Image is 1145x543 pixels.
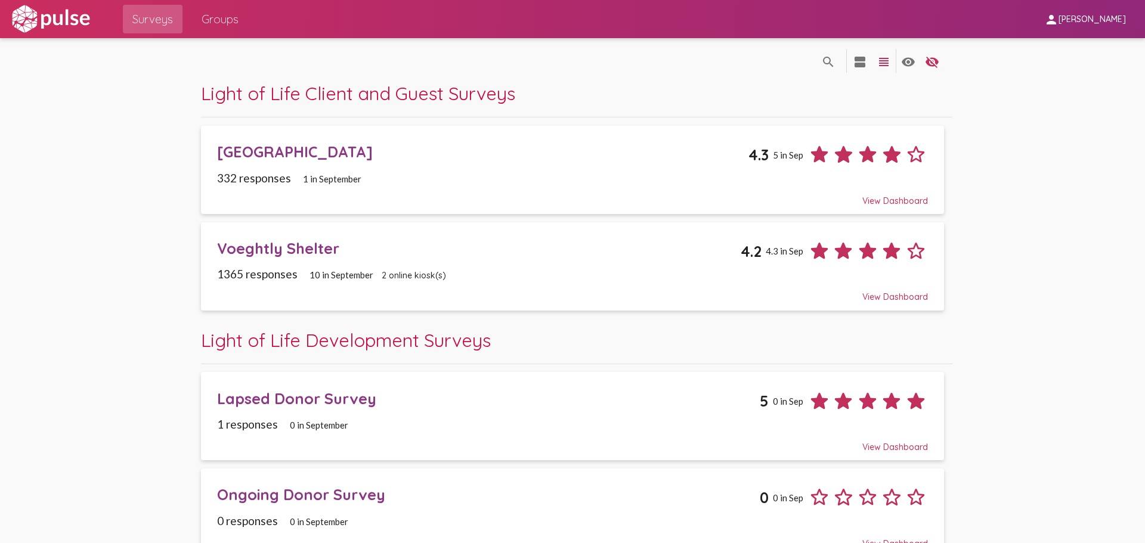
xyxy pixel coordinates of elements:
[816,49,840,73] button: language
[853,55,867,69] mat-icon: language
[217,514,278,528] span: 0 responses
[217,239,741,257] div: Voeghtly Shelter
[201,126,944,214] a: [GEOGRAPHIC_DATA]4.35 in Sep332 responses1 in SeptemberView Dashboard
[201,372,944,460] a: Lapsed Donor Survey50 in Sep1 responses0 in SeptemberView Dashboard
[217,171,291,185] span: 332 responses
[821,55,835,69] mat-icon: language
[202,8,239,30] span: Groups
[217,431,928,452] div: View Dashboard
[217,281,928,302] div: View Dashboard
[741,242,762,260] span: 4.2
[201,328,491,352] span: Light of Life Development Surveys
[760,488,769,507] span: 0
[748,145,769,164] span: 4.3
[201,82,515,105] span: Light of Life Client and Guest Surveys
[920,49,944,73] button: language
[766,246,803,256] span: 4.3 in Sep
[217,185,928,206] div: View Dashboard
[773,150,803,160] span: 5 in Sep
[290,420,348,430] span: 0 in September
[290,516,348,527] span: 0 in September
[382,270,446,281] span: 2 online kiosk(s)
[1044,13,1059,27] mat-icon: person
[872,49,896,73] button: language
[901,55,915,69] mat-icon: language
[132,8,173,30] span: Surveys
[925,55,939,69] mat-icon: language
[123,5,182,33] a: Surveys
[303,173,361,184] span: 1 in September
[217,267,298,281] span: 1365 responses
[192,5,248,33] a: Groups
[1059,14,1126,25] span: [PERSON_NAME]
[10,4,92,34] img: white-logo.svg
[201,222,944,311] a: Voeghtly Shelter4.24.3 in Sep1365 responses10 in September2 online kiosk(s)View Dashboard
[310,269,373,280] span: 10 in September
[1035,8,1135,30] button: [PERSON_NAME]
[760,392,769,410] span: 5
[773,396,803,407] span: 0 in Sep
[877,55,891,69] mat-icon: language
[848,49,872,73] button: language
[217,389,760,408] div: Lapsed Donor Survey
[773,492,803,503] span: 0 in Sep
[896,49,920,73] button: language
[217,142,748,161] div: [GEOGRAPHIC_DATA]
[217,417,278,431] span: 1 responses
[217,485,760,504] div: Ongoing Donor Survey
